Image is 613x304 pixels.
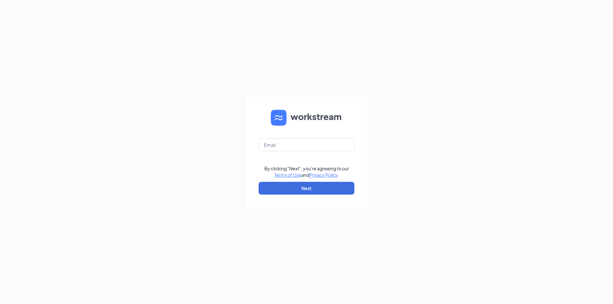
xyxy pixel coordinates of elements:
button: Next [259,182,354,195]
a: Privacy Policy [309,172,338,178]
input: Email [259,138,354,151]
a: Terms of Use [274,172,301,178]
div: By clicking "Next", you're agreeing to our and . [264,165,349,178]
img: WS logo and Workstream text [271,110,342,126]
